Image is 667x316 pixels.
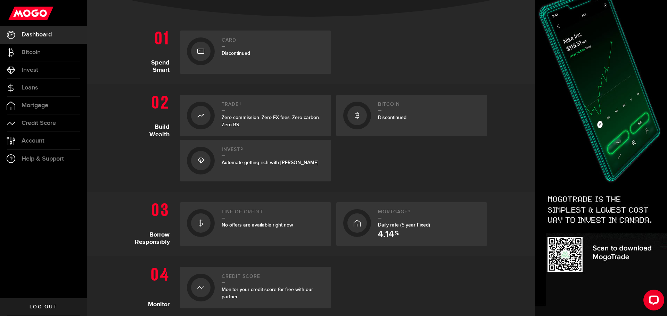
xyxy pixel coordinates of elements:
[638,287,667,316] iframe: LiveChat chat widget
[336,95,487,136] a: BitcoinDiscontinued
[378,102,480,111] h2: Bitcoin
[22,85,38,91] span: Loans
[135,91,175,181] h1: Build Wealth
[22,120,56,126] span: Credit Score
[408,209,411,213] sup: 3
[222,222,293,228] span: No offers are available right now
[378,230,394,239] span: 4.14
[378,114,406,120] span: Discontinued
[222,37,324,47] h2: Card
[180,31,331,74] a: CardDiscontinued
[241,147,243,151] sup: 2
[378,209,480,219] h2: Mortgage
[395,231,399,239] span: %
[378,222,430,228] span: Daily rate (5 year Fixed)
[222,287,313,300] span: Monitor your credit score for free with our partner
[135,263,175,308] h1: Monitor
[222,50,250,56] span: Discontinued
[22,49,41,55] span: Bitcoin
[180,95,331,136] a: Trade1Zero commission. Zero FX fees. Zero carbon. Zero BS.
[22,156,64,162] span: Help & Support
[22,32,52,38] span: Dashboard
[30,305,57,309] span: Log out
[222,114,320,128] span: Zero commission. Zero FX fees. Zero carbon. Zero BS.
[222,147,324,156] h2: Invest
[222,274,324,283] h2: Credit Score
[222,209,324,219] h2: Line of credit
[222,102,324,111] h2: Trade
[336,202,487,246] a: Mortgage3Daily rate (5 year Fixed) 4.14 %
[180,202,331,246] a: Line of creditNo offers are available right now
[180,140,331,181] a: Invest2Automate getting rich with [PERSON_NAME]
[135,199,175,246] h1: Borrow Responsibly
[22,138,44,144] span: Account
[22,102,48,109] span: Mortgage
[135,27,175,74] h1: Spend Smart
[222,160,319,165] span: Automate getting rich with [PERSON_NAME]
[22,67,38,73] span: Invest
[239,102,241,106] sup: 1
[180,267,331,308] a: Credit ScoreMonitor your credit score for free with our partner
